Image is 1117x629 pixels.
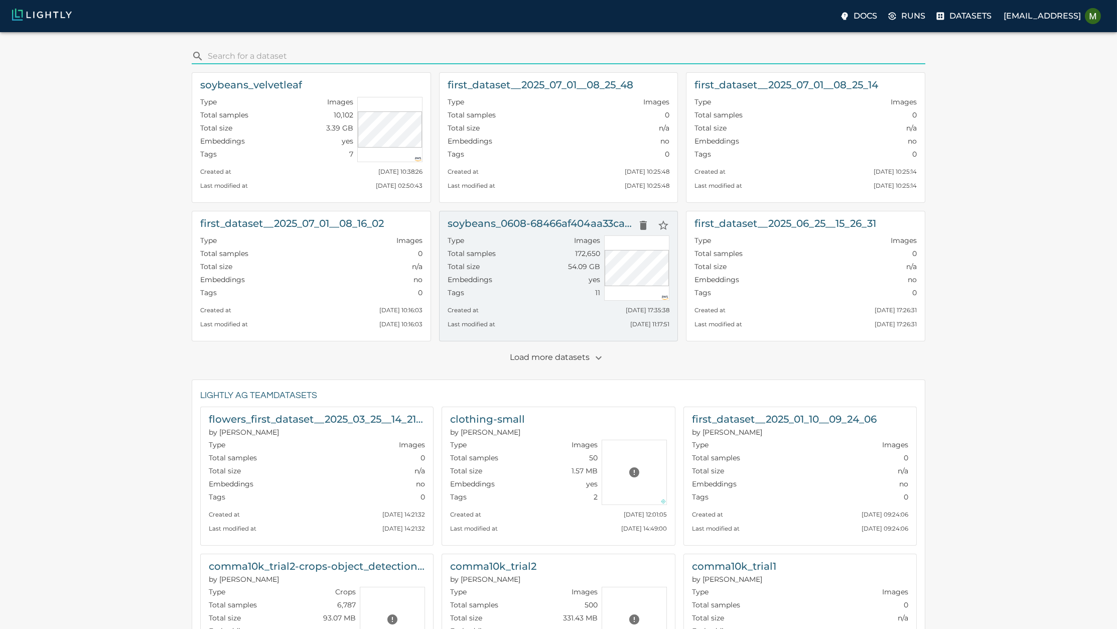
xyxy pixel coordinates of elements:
small: Last modified at [694,321,742,328]
small: Created at [692,511,723,518]
p: Images [882,587,908,597]
p: no [908,275,917,285]
small: Created at [200,168,231,175]
small: Created at [694,307,726,314]
p: Total size [200,123,232,133]
p: Images [574,235,600,245]
p: Images [572,440,598,450]
h6: first_dataset__2025_07_01__08_25_14 [694,77,878,93]
p: Type [694,97,711,107]
p: Total size [694,262,727,272]
p: Total samples [692,453,740,463]
span: Jonas Wurst (Lightly AG) [450,575,520,584]
small: Created at [209,511,240,518]
p: Load more datasets [510,349,607,366]
h6: comma10k_trial1 [692,558,776,574]
p: Total size [448,123,480,133]
p: Tags [448,149,464,159]
p: n/a [906,123,917,133]
p: 7 [349,149,353,159]
p: 11 [595,288,600,298]
a: flowers_first_dataset__2025_03_25__14_21_32Jeremy Prescott (Lightly AG)TypeImagesTotal samples0To... [200,407,434,546]
h6: first_dataset__2025_01_10__09_24_06 [692,411,877,427]
label: Datasets [933,7,996,25]
p: Tags [200,149,217,159]
small: Last modified at [448,182,495,189]
p: Images [643,97,669,107]
p: Embeddings [450,479,495,489]
small: Created at [450,511,481,518]
small: [DATE] 17:35:38 [626,307,669,314]
p: n/a [906,262,917,272]
span: Thomas Stegmueller (Lightly AG) [692,428,762,437]
p: Embeddings [694,136,739,146]
p: Embeddings [692,479,737,489]
p: Total size [200,262,232,272]
p: Tags [448,288,464,298]
p: yes [342,136,353,146]
p: 0 [904,492,908,502]
p: Tags [694,288,711,298]
p: Total samples [209,600,257,610]
p: Images [396,235,423,245]
img: Malte Ebner [1085,8,1101,24]
p: Total size [448,262,480,272]
h6: first_dataset__2025_07_01__08_16_02 [200,215,384,231]
small: [DATE] 10:38:26 [378,168,423,175]
label: Docs [837,7,881,25]
small: Created at [448,168,479,175]
p: Images [882,440,908,450]
p: Total samples [448,248,496,259]
small: Last modified at [692,525,740,532]
p: 172,650 [575,248,600,259]
a: soybeans_velvetleafTypeImagesTotal samples10,102Total size3.39 GBEmbeddingsyesTags7Created at[DAT... [192,72,431,203]
p: 10,102 [334,110,353,120]
p: 0 [665,110,669,120]
small: [DATE] 10:16:03 [379,307,423,314]
p: no [899,479,908,489]
p: n/a [898,613,908,623]
p: 2 [594,492,598,502]
small: Last modified at [200,321,248,328]
p: Type [200,97,217,107]
p: Total size [692,613,724,623]
small: Last modified at [694,182,742,189]
a: Runs [885,7,929,25]
p: 0 [418,288,423,298]
h6: soybeans_0608-68466af404aa33cae55f6201_nrg_jpg [448,215,634,231]
span: Jonas Wurst (Lightly AG) [692,575,762,584]
p: Type [209,587,225,597]
p: 6,787 [337,600,356,610]
p: Total samples [692,600,740,610]
h6: comma10k_trial2-crops-object_detection_comma10k [209,558,426,574]
p: Embeddings [200,275,245,285]
p: 54.09 GB [568,262,600,272]
a: first_dataset__2025_07_01__08_16_02TypeImagesTotal samples0Total sizen/aEmbeddingsnoTags0Created ... [192,211,431,341]
a: first_dataset__2025_07_01__08_25_14TypeImagesTotal samples0Total sizen/aEmbeddingsnoTags0Created ... [686,72,925,203]
p: 0 [665,149,669,159]
p: Embeddings [209,479,253,489]
a: first_dataset__2025_01_10__09_24_06Thomas Stegmueller (Lightly AG)TypeImagesTotal samples0Total s... [683,407,917,546]
p: yes [586,479,598,489]
p: no [416,479,425,489]
small: [DATE] 14:49:00 [621,525,667,532]
p: yes [589,275,600,285]
p: Embeddings [200,136,245,146]
p: Tags [209,492,225,502]
p: Tags [200,288,217,298]
p: Type [692,440,709,450]
p: Embeddings [694,275,739,285]
small: [DATE] 10:16:03 [379,321,423,328]
p: Total samples [450,453,498,463]
small: Created at [694,168,726,175]
p: Type [450,587,467,597]
p: Total samples [450,600,498,610]
h6: flowers_first_dataset__2025_03_25__14_21_32 [209,411,426,427]
small: [DATE] 10:25:48 [625,182,669,189]
p: Total size [450,466,482,476]
small: [DATE] 17:26:31 [875,307,917,314]
small: [DATE] 12:01:05 [624,511,667,518]
button: Delete dataset [633,215,653,235]
small: [DATE] 11:17:51 [630,321,669,328]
